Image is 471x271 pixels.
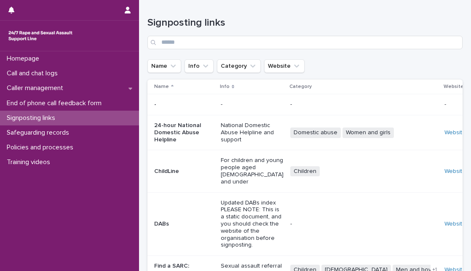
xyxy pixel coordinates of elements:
[220,82,230,91] p: Info
[154,82,169,91] p: Name
[3,69,64,77] p: Call and chat logs
[185,59,214,73] button: Info
[444,82,464,91] p: Website
[3,99,108,107] p: End of phone call feedback form
[221,122,284,143] p: National Domestic Abuse Helpline and support
[154,168,214,175] p: ChildLine
[444,221,466,227] a: Website
[217,59,261,73] button: Category
[154,101,214,108] p: -
[221,101,284,108] p: -
[290,128,341,138] span: Domestic abuse
[289,82,312,91] p: Category
[147,59,181,73] button: Name
[290,101,438,108] p: -
[154,122,214,143] p: 24-hour National Domestic Abuse Helpline
[444,99,448,108] p: -
[221,157,284,185] p: For children and young people aged [DEMOGRAPHIC_DATA] and under
[147,17,463,29] h1: Signposting links
[343,128,394,138] span: Women and girls
[290,166,320,177] span: Children
[3,143,80,151] p: Policies and processes
[3,55,46,63] p: Homepage
[7,27,74,44] img: rhQMoQhaT3yELyF149Cw
[154,221,214,228] p: DABs
[3,158,57,166] p: Training videos
[147,36,463,49] input: Search
[444,168,466,174] a: Website
[290,221,438,228] p: -
[3,114,62,122] p: Signposting links
[264,59,305,73] button: Website
[3,129,76,137] p: Safeguarding records
[444,130,466,135] a: Website
[221,199,284,249] p: Updated DABs index PLEASE NOTE: This is a static document, and you should check the website of th...
[3,84,70,92] p: Caller management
